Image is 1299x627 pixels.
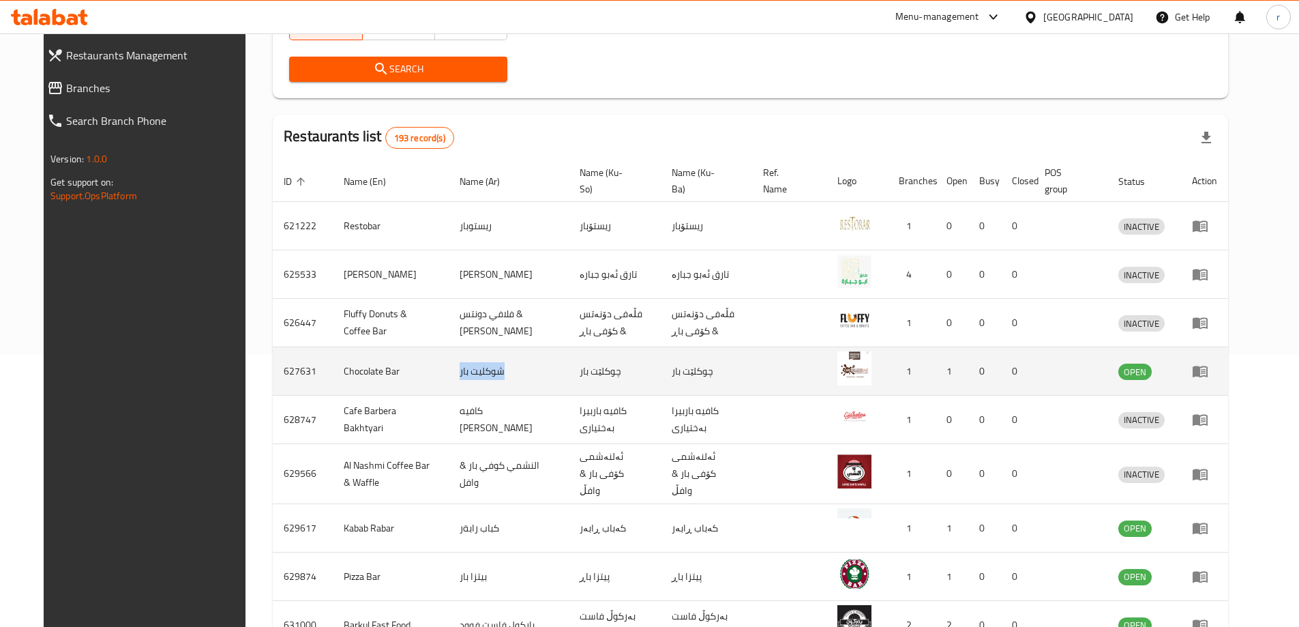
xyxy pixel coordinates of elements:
[449,202,569,250] td: ريستوبار
[968,347,1001,396] td: 0
[661,444,753,504] td: ئەلنەشمی کۆفی بار & وافڵ
[1118,467,1165,482] span: INACTIVE
[1043,10,1133,25] div: [GEOGRAPHIC_DATA]
[1118,219,1165,235] span: INACTIVE
[273,504,333,553] td: 629617
[661,396,753,444] td: كافيه باربيرا بەختیاری
[66,80,250,96] span: Branches
[333,299,449,347] td: Fluffy Donuts & Coffee Bar
[50,187,137,205] a: Support.OpsPlatform
[936,553,968,601] td: 1
[333,553,449,601] td: Pizza Bar
[1192,520,1217,536] div: Menu
[1001,299,1034,347] td: 0
[386,132,453,145] span: 193 record(s)
[333,504,449,553] td: Kabab Rabar
[1118,521,1152,537] div: OPEN
[66,113,250,129] span: Search Branch Phone
[569,250,661,299] td: تارق ئەبو جبارە
[895,9,979,25] div: Menu-management
[1118,315,1165,332] div: INACTIVE
[888,504,936,553] td: 1
[672,164,736,197] span: Name (Ku-Ba)
[449,553,569,601] td: بيتزا بار
[936,250,968,299] td: 0
[1192,266,1217,282] div: Menu
[273,396,333,444] td: 628747
[1001,347,1034,396] td: 0
[888,347,936,396] td: 1
[837,351,871,385] img: Chocolate Bar
[661,553,753,601] td: پیتزا باڕ
[888,553,936,601] td: 1
[968,299,1001,347] td: 0
[763,164,810,197] span: Ref. Name
[273,444,333,504] td: 629566
[449,396,569,444] td: كافيه [PERSON_NAME]
[837,400,871,434] img: Cafe Barbera Bakhtyari
[50,150,84,168] span: Version:
[1192,411,1217,428] div: Menu
[1192,568,1217,585] div: Menu
[837,254,871,289] img: Tariq Abu Jbarah
[1001,396,1034,444] td: 0
[936,504,968,553] td: 1
[300,61,496,78] span: Search
[36,104,260,137] a: Search Branch Phone
[936,444,968,504] td: 0
[1118,218,1165,235] div: INACTIVE
[1118,267,1165,283] div: INACTIVE
[1001,553,1034,601] td: 0
[661,250,753,299] td: تارق ئەبو جبارە
[86,150,107,168] span: 1.0.0
[888,444,936,504] td: 1
[449,299,569,347] td: فلافي دونتس & [PERSON_NAME]
[888,396,936,444] td: 1
[333,202,449,250] td: Restobar
[449,504,569,553] td: كباب رابةر
[1118,316,1165,332] span: INACTIVE
[1192,466,1217,482] div: Menu
[936,299,968,347] td: 0
[1192,363,1217,379] div: Menu
[968,160,1001,202] th: Busy
[1045,164,1091,197] span: POS group
[837,206,871,240] img: Restobar
[284,126,454,149] h2: Restaurants list
[1118,569,1152,585] div: OPEN
[888,250,936,299] td: 4
[36,39,260,72] a: Restaurants Management
[661,299,753,347] td: فڵەفی دۆنەتس & کۆفی باڕ
[1192,218,1217,234] div: Menu
[273,202,333,250] td: 621222
[295,17,357,37] span: All
[449,444,569,504] td: النشمي كوفي بار & وافل
[289,57,507,82] button: Search
[273,553,333,601] td: 629874
[1001,202,1034,250] td: 0
[936,396,968,444] td: 0
[1118,364,1152,380] span: OPEN
[826,160,888,202] th: Logo
[569,202,661,250] td: ریستۆبار
[569,347,661,396] td: چوکلێت بار
[1181,160,1228,202] th: Action
[66,47,250,63] span: Restaurants Management
[333,347,449,396] td: Chocolate Bar
[936,160,968,202] th: Open
[968,396,1001,444] td: 0
[661,504,753,553] td: كەباب ڕابەر
[569,444,661,504] td: ئەلنەشمی کۆفی بار & وافڵ
[936,347,968,396] td: 1
[1192,315,1217,331] div: Menu
[344,173,404,190] span: Name (En)
[460,173,518,190] span: Name (Ar)
[273,347,333,396] td: 627631
[888,299,936,347] td: 1
[569,504,661,553] td: كەباب ڕابەر
[968,553,1001,601] td: 0
[441,17,502,37] span: No
[1118,412,1165,428] span: INACTIVE
[569,553,661,601] td: پیتزا باڕ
